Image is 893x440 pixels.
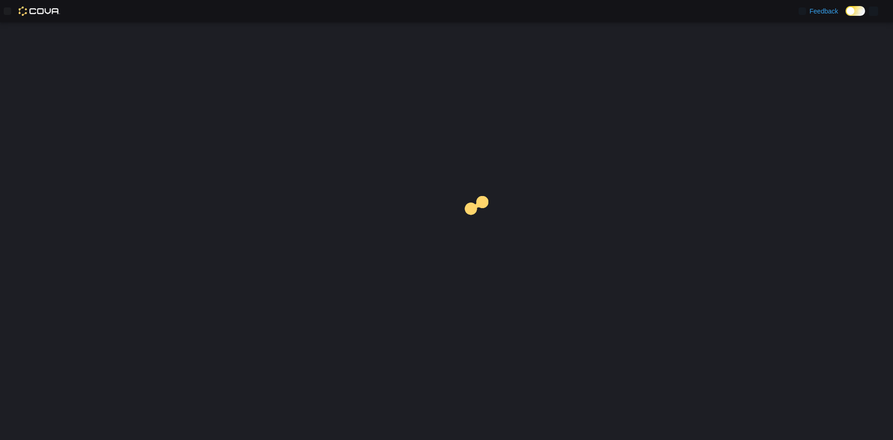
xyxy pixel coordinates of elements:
img: Cova [19,7,60,16]
span: Feedback [810,7,838,16]
img: cova-loader [446,189,516,259]
a: Feedback [795,2,842,20]
input: Dark Mode [846,6,865,16]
